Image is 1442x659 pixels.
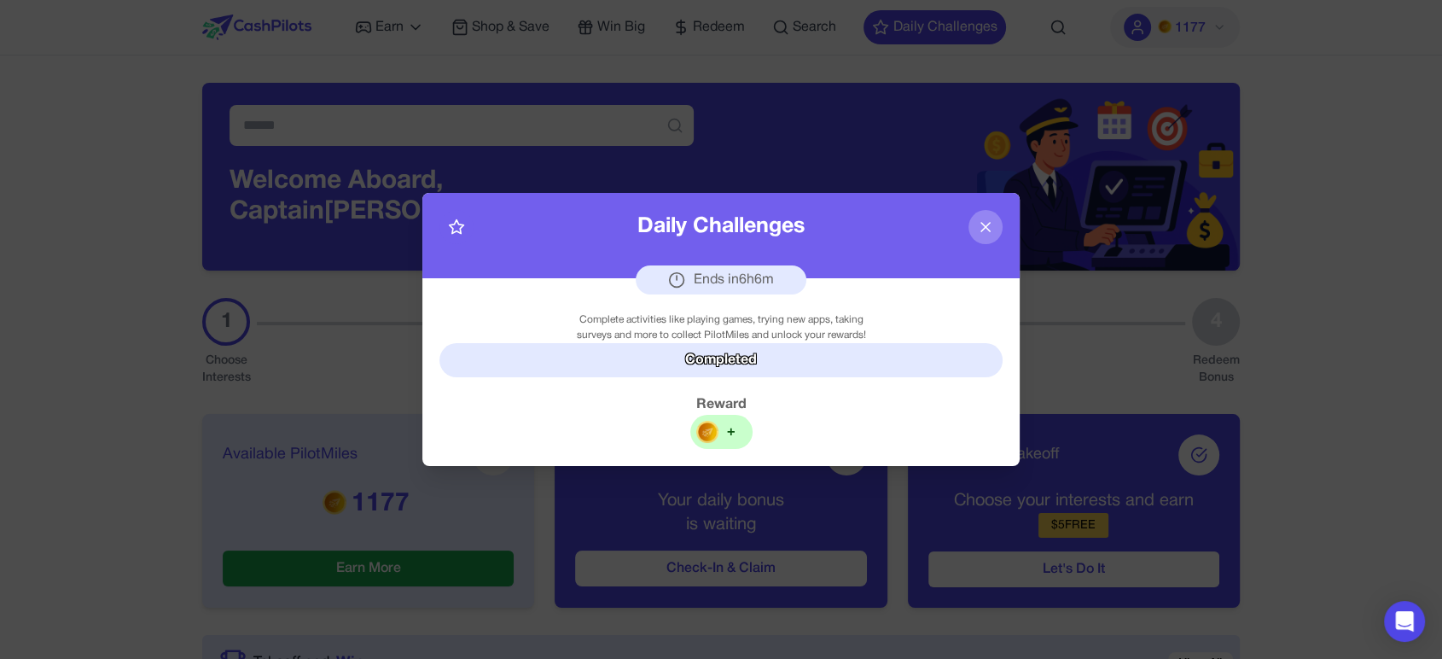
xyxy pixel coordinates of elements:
div: + [727,422,736,442]
div: Daily Challenges [637,211,805,243]
div: Reward [439,394,1003,415]
img: reward [696,421,718,443]
div: Completed [439,343,1003,377]
div: Open Intercom Messenger [1384,601,1425,642]
div: Ends in 6 h 6 m [636,265,806,295]
div: Complete activities like playing games, trying new apps, taking surveys and more to collect Pilot... [561,312,881,343]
